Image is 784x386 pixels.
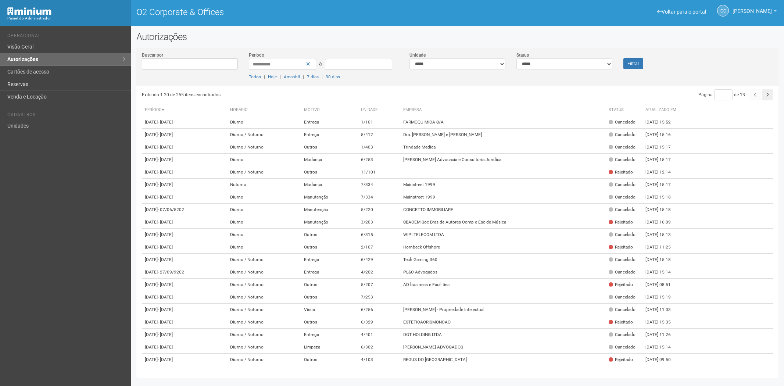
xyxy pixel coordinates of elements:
[158,294,173,300] span: - [DATE]
[358,191,400,204] td: 7/334
[657,9,706,15] a: Voltar para o portal
[400,316,605,329] td: ESTETICACRISMONCAO
[227,216,301,229] td: Diurno
[142,204,227,216] td: [DATE]
[400,216,605,229] td: SBACEM Soc Bras de Autores Comp e Esc de Música
[400,104,605,116] th: Empresa
[227,179,301,191] td: Noturno
[319,61,322,67] span: a
[142,116,227,129] td: [DATE]
[642,316,683,329] td: [DATE] 15:35
[264,74,265,79] span: |
[642,166,683,179] td: [DATE] 12:14
[301,179,358,191] td: Mudança
[400,354,605,366] td: REGUS DO [GEOGRAPHIC_DATA]
[642,204,683,216] td: [DATE] 15:18
[301,104,358,116] th: Motivo
[609,357,633,363] div: Rejeitado
[642,241,683,254] td: [DATE] 11:25
[158,332,173,337] span: - [DATE]
[249,74,261,79] a: Todos
[358,141,400,154] td: 1/403
[609,307,636,313] div: Cancelado
[642,141,683,154] td: [DATE] 15:17
[358,291,400,304] td: 7/253
[358,116,400,129] td: 1/101
[142,104,227,116] th: Período
[698,92,745,97] span: Página de 13
[142,304,227,316] td: [DATE]
[142,254,227,266] td: [DATE]
[606,104,642,116] th: Status
[227,104,301,116] th: Horário
[268,74,277,79] a: Hoje
[227,316,301,329] td: Diurno / Noturno
[609,282,633,288] div: Rejeitado
[642,229,683,241] td: [DATE] 15:13
[609,207,636,213] div: Cancelado
[142,141,227,154] td: [DATE]
[142,52,163,58] label: Buscar por
[158,169,173,175] span: - [DATE]
[158,269,184,275] span: - 27/09/9202
[142,341,227,354] td: [DATE]
[358,341,400,354] td: 6/302
[158,182,173,187] span: - [DATE]
[142,191,227,204] td: [DATE]
[642,154,683,166] td: [DATE] 15:17
[227,354,301,366] td: Diurno / Noturno
[158,232,173,237] span: - [DATE]
[7,15,125,22] div: Painel do Administrador
[158,144,173,150] span: - [DATE]
[400,179,605,191] td: Mainstreet 1999
[7,33,125,41] li: Operacional
[142,354,227,366] td: [DATE]
[227,154,301,166] td: Diurno
[358,329,400,341] td: 4/401
[642,354,683,366] td: [DATE] 09:50
[301,354,358,366] td: Outros
[158,357,173,362] span: - [DATE]
[642,104,683,116] th: Atualizado em
[609,119,636,125] div: Cancelado
[7,7,51,15] img: Minium
[358,216,400,229] td: 3/203
[642,279,683,291] td: [DATE] 08:51
[642,341,683,354] td: [DATE] 15:14
[358,254,400,266] td: 6/429
[358,204,400,216] td: 5/220
[301,216,358,229] td: Manutenção
[642,304,683,316] td: [DATE] 11:03
[301,129,358,141] td: Entrega
[358,229,400,241] td: 6/315
[609,319,633,325] div: Rejeitado
[227,129,301,141] td: Diurno / Noturno
[358,179,400,191] td: 7/334
[642,191,683,204] td: [DATE] 15:18
[158,194,173,200] span: - [DATE]
[158,244,173,250] span: - [DATE]
[158,219,173,225] span: - [DATE]
[142,216,227,229] td: [DATE]
[642,116,683,129] td: [DATE] 15:52
[301,154,358,166] td: Mudança
[609,344,636,350] div: Cancelado
[400,279,605,291] td: AD business e Facilities
[142,229,227,241] td: [DATE]
[322,74,323,79] span: |
[284,74,300,79] a: Amanhã
[227,304,301,316] td: Diurno / Noturno
[400,141,605,154] td: Trindade Medical
[609,144,636,150] div: Cancelado
[301,266,358,279] td: Entrega
[303,74,304,79] span: |
[227,229,301,241] td: Diurno
[400,254,605,266] td: Tech Gaming 360
[642,291,683,304] td: [DATE] 15:19
[400,191,605,204] td: Mainstreet 1999
[142,329,227,341] td: [DATE]
[358,279,400,291] td: 5/207
[142,316,227,329] td: [DATE]
[142,291,227,304] td: [DATE]
[400,154,605,166] td: [PERSON_NAME] Advocacia e Consultoria Jurídica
